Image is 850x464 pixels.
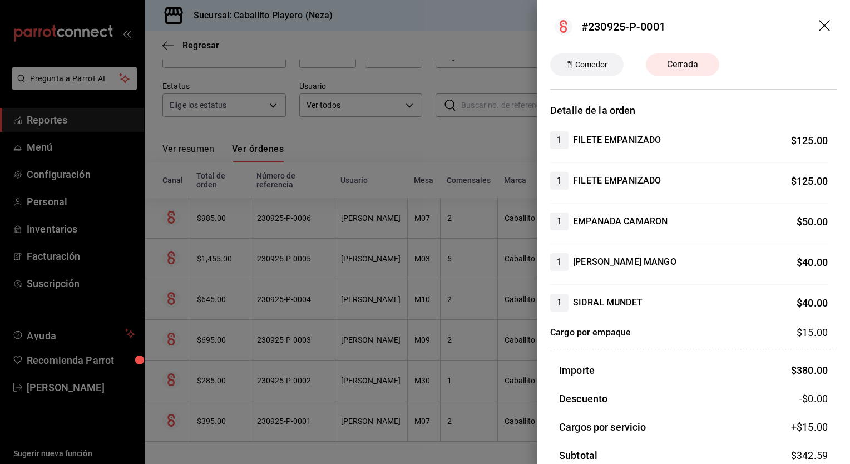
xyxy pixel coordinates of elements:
[559,419,646,435] h3: Cargos por servicio
[559,363,595,378] h3: Importe
[550,326,631,339] h4: Cargo por empaque
[550,134,569,147] span: 1
[559,448,597,463] h3: Subtotal
[573,134,661,147] h4: FILETE EMPANIZADO
[797,297,828,309] span: $ 40.00
[573,215,668,228] h4: EMPANADA CAMARON
[791,419,828,435] span: +$ 15.00
[791,135,828,146] span: $ 125.00
[797,216,828,228] span: $ 50.00
[573,296,643,309] h4: SIDRAL MUNDET
[797,327,828,338] span: $ 15.00
[799,391,828,406] span: -$0.00
[791,450,828,461] span: $ 342.59
[573,174,661,187] h4: FILETE EMPANIZADO
[559,391,607,406] h3: Descuento
[797,256,828,268] span: $ 40.00
[550,103,837,118] h3: Detalle de la orden
[819,20,832,33] button: drag
[660,58,705,71] span: Cerrada
[550,255,569,269] span: 1
[791,175,828,187] span: $ 125.00
[791,364,828,376] span: $ 380.00
[550,174,569,187] span: 1
[573,255,676,269] h4: [PERSON_NAME] MANGO
[571,59,612,71] span: Comedor
[581,18,665,35] div: #230925-P-0001
[550,296,569,309] span: 1
[550,215,569,228] span: 1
